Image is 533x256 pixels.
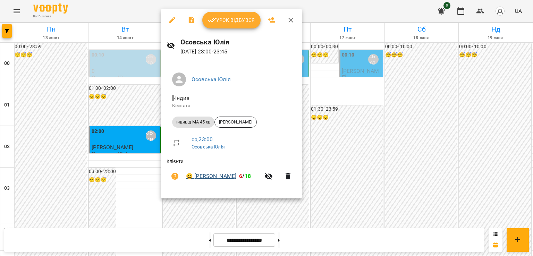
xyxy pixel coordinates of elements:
div: [PERSON_NAME] [214,117,257,128]
a: Осовська Юлія [192,144,225,150]
ul: Клієнти [167,158,296,190]
b: / [239,173,251,179]
h6: Осовська Юлія [180,37,296,48]
span: - Індив [172,95,191,101]
button: Урок відбувся [202,12,261,28]
p: [DATE] 23:00 - 23:45 [180,48,296,56]
a: Осовська Юлія [192,76,231,83]
button: Візит ще не сплачено. Додати оплату? [167,168,183,185]
span: Урок відбувся [208,16,255,24]
span: [PERSON_NAME] [215,119,256,125]
p: Кімната [172,102,291,109]
span: 6 [239,173,242,179]
a: 😀 [PERSON_NAME] [186,172,236,180]
span: 18 [245,173,251,179]
a: ср , 23:00 [192,136,213,143]
span: індивід МА 45 хв [172,119,214,125]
